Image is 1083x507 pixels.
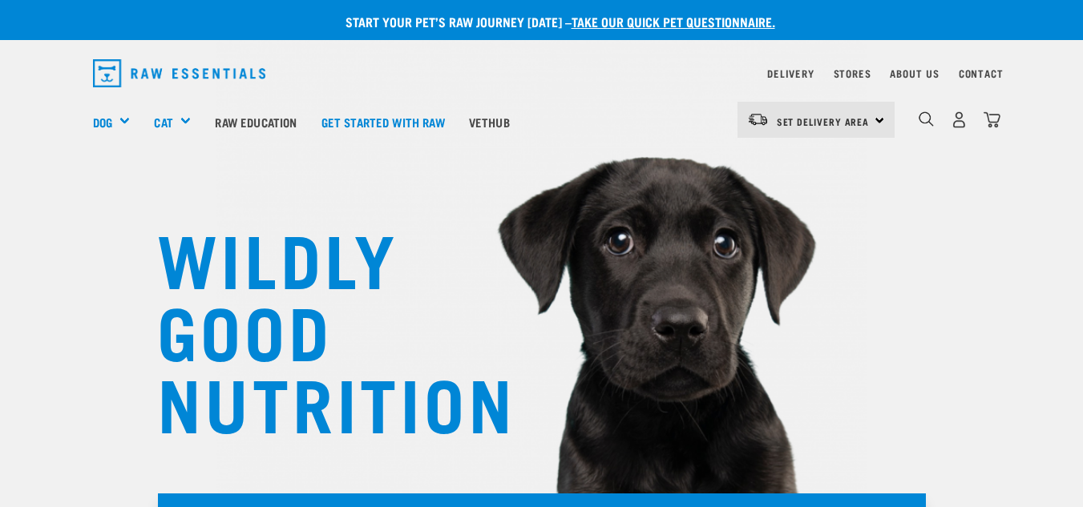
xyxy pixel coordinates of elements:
img: Raw Essentials Logo [93,59,266,87]
a: Cat [154,113,172,131]
a: take our quick pet questionnaire. [572,18,775,25]
span: Set Delivery Area [777,119,870,124]
a: Raw Education [203,90,309,154]
a: Delivery [767,70,814,76]
a: About Us [890,70,939,76]
img: van-moving.png [747,112,769,127]
img: home-icon-1@2x.png [919,111,934,127]
img: user.png [951,111,968,128]
h1: WILDLY GOOD NUTRITION [157,220,478,437]
img: home-icon@2x.png [984,111,1000,128]
a: Stores [834,70,871,76]
a: Get started with Raw [309,90,457,154]
nav: dropdown navigation [80,53,1004,94]
a: Contact [959,70,1004,76]
a: Dog [93,113,112,131]
a: Vethub [457,90,522,154]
